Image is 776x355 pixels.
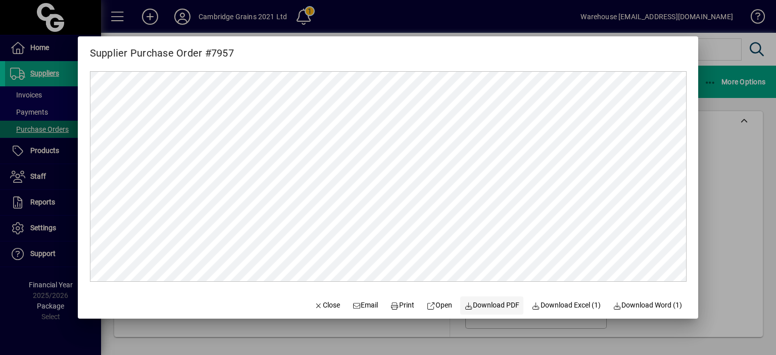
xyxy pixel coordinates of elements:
[352,300,378,311] span: Email
[464,300,520,311] span: Download PDF
[386,296,418,315] button: Print
[310,296,344,315] button: Close
[460,296,524,315] a: Download PDF
[422,296,456,315] a: Open
[78,36,246,61] h2: Supplier Purchase Order #7957
[531,300,601,311] span: Download Excel (1)
[391,300,415,311] span: Print
[613,300,683,311] span: Download Word (1)
[527,296,605,315] button: Download Excel (1)
[348,296,382,315] button: Email
[609,296,687,315] button: Download Word (1)
[426,300,452,311] span: Open
[314,300,340,311] span: Close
